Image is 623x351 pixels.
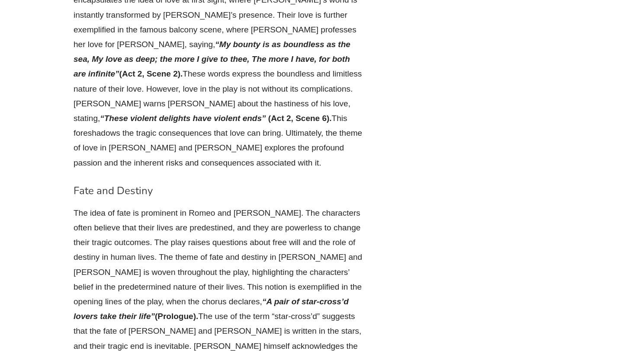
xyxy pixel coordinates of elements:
[74,40,350,78] strong: “My bounty is as boundless as the sea, My love as deep; the more I give to thee, The more I have,...
[74,185,363,197] h4: Fate and Destiny
[74,297,349,321] strong: “A pair of star-cross’d lovers take their life”
[119,69,183,78] strong: (Act 2, Scene 2).
[268,114,332,123] strong: (Act 2, Scene 6).
[475,253,623,351] iframe: Chat Widget
[155,312,198,321] strong: (Prologue).
[100,114,266,123] strong: “These violent delights have violent ends”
